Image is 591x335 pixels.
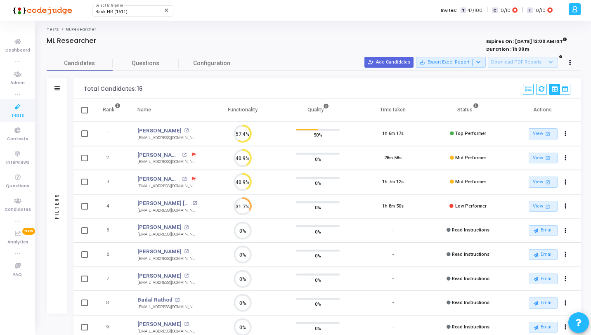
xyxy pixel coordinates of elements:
div: Time taken [380,105,406,114]
td: 8 [94,291,129,315]
div: Name [137,105,151,114]
button: Actions [560,128,572,140]
img: logo [10,2,72,19]
span: Admin [10,80,25,87]
span: 0% [315,252,321,260]
span: Low Performer [455,203,487,209]
td: 5 [94,218,129,243]
div: - [392,227,394,234]
div: [EMAIL_ADDRESS][DOMAIN_NAME] [137,328,197,335]
mat-icon: Clear [163,7,170,14]
span: 0% [315,203,321,212]
span: Interviews [6,159,29,166]
a: [PERSON_NAME] [137,127,182,135]
button: Actions [560,152,572,164]
mat-icon: open_in_new [192,201,197,205]
a: [PERSON_NAME] [137,272,182,280]
div: 28m 58s [384,155,402,162]
mat-icon: open_in_new [182,177,187,182]
th: Rank [94,99,129,122]
span: 50% [314,131,322,139]
mat-icon: open_in_new [184,322,189,326]
td: 4 [94,194,129,219]
a: [PERSON_NAME] [137,223,182,231]
span: | [522,6,523,14]
span: Dashboard [5,47,30,54]
button: Email [529,322,558,333]
strong: Duration : 1h 30m [486,46,530,52]
span: Bask HR (1511) [95,9,128,14]
div: [EMAIL_ADDRESS][DOMAIN_NAME] [137,208,197,214]
div: Total Candidates: 16 [84,86,142,92]
span: Read Instructions [452,227,489,233]
a: View [529,153,558,164]
div: [EMAIL_ADDRESS][DOMAIN_NAME] [137,231,197,238]
th: Functionality [205,99,280,122]
strong: Expires On : [DATE] 12:00 AM IST [486,36,567,45]
span: Mid Performer [455,179,486,184]
button: Download PDF Reports [488,57,558,68]
a: Badal Rathod [137,296,173,304]
div: [EMAIL_ADDRESS][DOMAIN_NAME] [137,159,197,165]
mat-icon: open_in_new [544,203,551,210]
span: Top Performer [455,131,486,136]
div: 1h 7m 12s [382,179,404,186]
div: [EMAIL_ADDRESS][DOMAIN_NAME] [137,304,197,310]
span: 0% [315,155,321,163]
button: Actions [560,249,572,261]
span: I [527,7,532,14]
span: Configuration [193,59,230,68]
mat-icon: open_in_new [544,130,551,137]
h4: ML Researcher [47,37,96,45]
span: Read Instructions [452,324,489,330]
mat-icon: open_in_new [184,128,189,133]
span: Read Instructions [452,300,489,305]
button: Email [529,274,558,284]
div: - [392,276,394,283]
span: Mid Performer [455,155,486,160]
span: Candidates [47,59,113,68]
a: [PERSON_NAME] [137,248,182,256]
div: 1h 8m 50s [382,203,404,210]
button: Actions [560,321,572,333]
button: Email [529,249,558,260]
div: - [392,251,394,258]
span: 47/100 [468,7,482,14]
a: View [529,177,558,188]
td: 1 [94,122,129,146]
div: [EMAIL_ADDRESS][DOMAIN_NAME] [137,183,197,189]
td: 3 [94,170,129,194]
mat-icon: open_in_new [544,179,551,186]
span: Questions [113,59,179,68]
mat-icon: open_in_new [175,298,180,302]
span: Candidates [5,206,31,213]
span: 0% [315,300,321,308]
a: View [529,128,558,139]
a: [PERSON_NAME] [137,320,182,328]
span: 0% [315,227,321,236]
span: 0% [315,179,321,187]
span: Analytics [7,239,28,246]
button: Email [529,297,558,308]
span: C [492,7,497,14]
mat-icon: save_alt [419,59,425,65]
span: Contests [7,136,28,143]
div: [EMAIL_ADDRESS][DOMAIN_NAME] [137,135,197,141]
td: 2 [94,146,129,170]
button: Email [529,225,558,236]
mat-icon: person_add_alt [368,59,374,65]
a: Tests [47,27,59,32]
button: Add Candidates [364,57,414,68]
span: Tests [11,112,24,119]
span: T [461,7,466,14]
mat-icon: open_in_new [184,225,189,230]
div: [EMAIL_ADDRESS][DOMAIN_NAME] [137,256,197,262]
span: ML Researcher [66,27,96,32]
span: 10/10 [499,7,511,14]
a: [PERSON_NAME] [PERSON_NAME] [137,199,190,208]
button: Export Excel Report [416,57,486,68]
span: 10/10 [534,7,546,14]
div: [EMAIL_ADDRESS][DOMAIN_NAME] [137,280,197,286]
